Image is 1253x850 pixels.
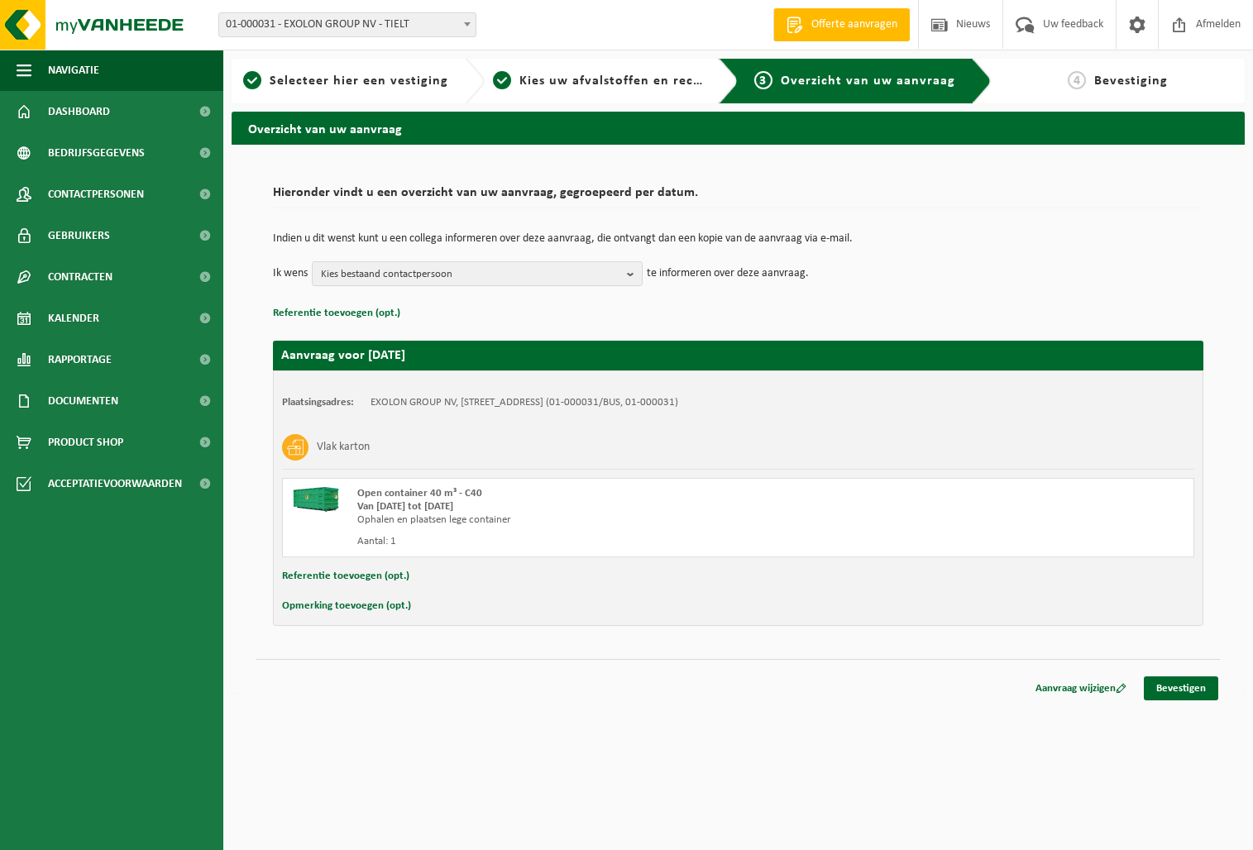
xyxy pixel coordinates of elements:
span: Acceptatievoorwaarden [48,463,182,504]
p: Ik wens [273,261,308,286]
span: Kies uw afvalstoffen en recipiënten [519,74,747,88]
span: Overzicht van uw aanvraag [781,74,955,88]
span: Gebruikers [48,215,110,256]
span: Dashboard [48,91,110,132]
p: te informeren over deze aanvraag. [647,261,809,286]
span: Offerte aanvragen [807,17,901,33]
td: EXOLON GROUP NV, [STREET_ADDRESS] (01-000031/BUS, 01-000031) [371,396,678,409]
span: Contracten [48,256,112,298]
strong: Plaatsingsadres: [282,397,354,408]
h3: Vlak karton [317,434,370,461]
span: Open container 40 m³ - C40 [357,488,482,499]
span: Kalender [48,298,99,339]
button: Kies bestaand contactpersoon [312,261,643,286]
a: Offerte aanvragen [773,8,910,41]
div: Aantal: 1 [357,535,805,548]
span: 01-000031 - EXOLON GROUP NV - TIELT [218,12,476,37]
span: Product Shop [48,422,123,463]
a: Bevestigen [1144,676,1218,700]
button: Referentie toevoegen (opt.) [282,566,409,587]
span: Selecteer hier een vestiging [270,74,448,88]
span: Rapportage [48,339,112,380]
img: HK-XC-40-GN-00.png [291,487,341,512]
strong: Aanvraag voor [DATE] [281,349,405,362]
span: Contactpersonen [48,174,144,215]
h2: Hieronder vindt u een overzicht van uw aanvraag, gegroepeerd per datum. [273,186,1203,208]
span: 1 [243,71,261,89]
span: Navigatie [48,50,99,91]
span: Bedrijfsgegevens [48,132,145,174]
strong: Van [DATE] tot [DATE] [357,501,453,512]
span: Kies bestaand contactpersoon [321,262,620,287]
div: Ophalen en plaatsen lege container [357,513,805,527]
span: 01-000031 - EXOLON GROUP NV - TIELT [219,13,476,36]
span: Bevestiging [1094,74,1168,88]
button: Opmerking toevoegen (opt.) [282,595,411,617]
button: Referentie toevoegen (opt.) [273,303,400,324]
span: 2 [493,71,511,89]
a: 1Selecteer hier een vestiging [240,71,452,91]
a: Aanvraag wijzigen [1023,676,1139,700]
h2: Overzicht van uw aanvraag [232,112,1245,144]
span: Documenten [48,380,118,422]
p: Indien u dit wenst kunt u een collega informeren over deze aanvraag, die ontvangt dan een kopie v... [273,233,1203,245]
a: 2Kies uw afvalstoffen en recipiënten [493,71,705,91]
span: 4 [1068,71,1086,89]
span: 3 [754,71,772,89]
